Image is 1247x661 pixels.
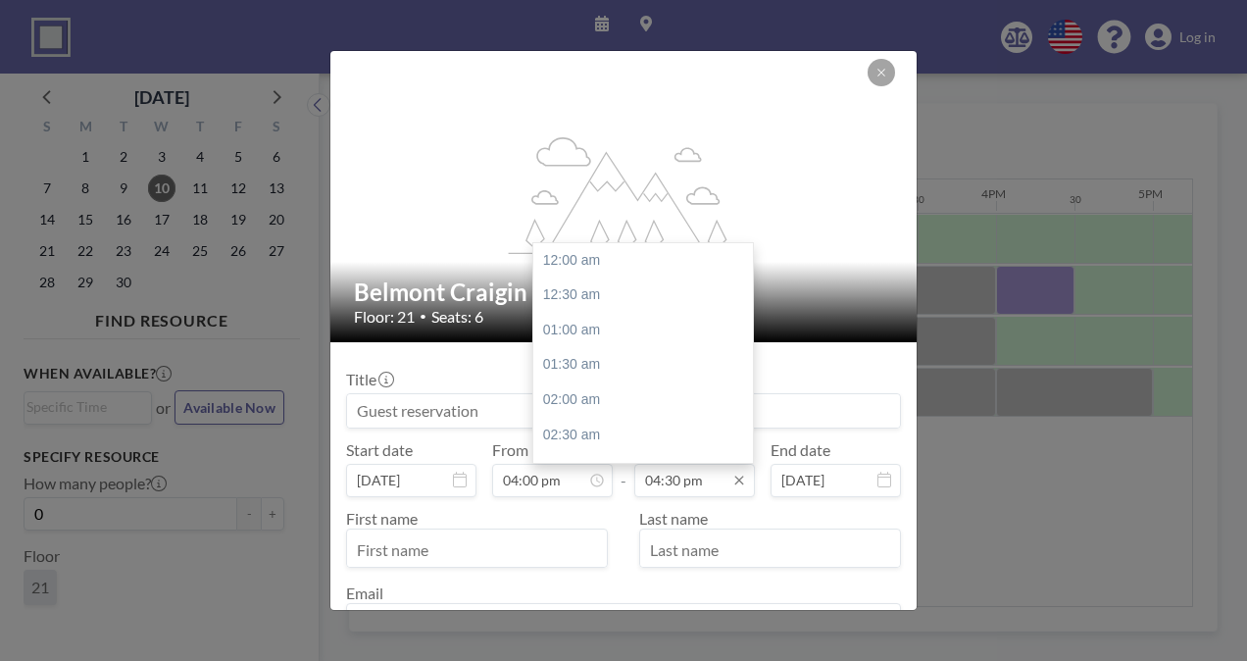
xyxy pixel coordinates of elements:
[533,452,763,487] div: 03:00 am
[354,278,895,307] h2: Belmont Craigin
[354,307,415,327] span: Floor: 21
[621,447,626,490] span: -
[347,534,607,567] input: First name
[420,309,426,324] span: •
[431,307,483,327] span: Seats: 6
[533,418,763,453] div: 02:30 am
[533,347,763,382] div: 01:30 am
[346,440,413,460] label: Start date
[640,534,900,567] input: Last name
[346,370,392,389] label: Title
[533,313,763,348] div: 01:00 am
[533,278,763,313] div: 12:30 am
[346,509,418,528] label: First name
[347,608,900,641] input: Email
[347,394,900,428] input: Guest reservation
[533,382,763,418] div: 02:00 am
[639,509,708,528] label: Last name
[771,440,830,460] label: End date
[492,440,528,460] label: From
[533,243,763,279] div: 12:00 am
[346,584,383,602] label: Email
